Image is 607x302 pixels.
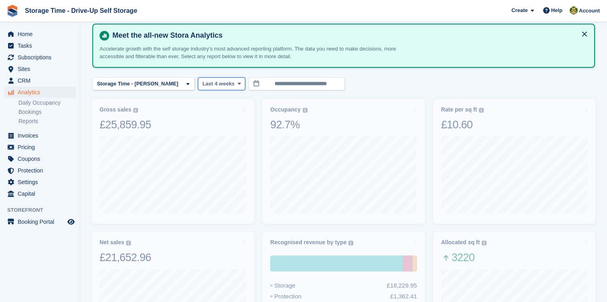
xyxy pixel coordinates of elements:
span: Capital [18,188,66,199]
span: Coupons [18,153,66,164]
a: Daily Occupancy [18,99,76,107]
a: menu [4,87,76,98]
span: Settings [18,176,66,188]
span: Tasks [18,40,66,51]
a: menu [4,176,76,188]
a: menu [4,216,76,227]
span: Create [511,6,528,14]
span: CRM [18,75,66,86]
span: Home [18,28,66,40]
a: menu [4,165,76,176]
a: menu [4,75,76,86]
span: Sites [18,63,66,75]
a: menu [4,188,76,199]
a: menu [4,28,76,40]
a: menu [4,142,76,153]
span: Help [551,6,562,14]
a: menu [4,153,76,164]
a: menu [4,52,76,63]
span: Booking Portal [18,216,66,227]
img: stora-icon-8386f47178a22dfd0bd8f6a31ec36ba5ce8667c1dd55bd0f319d3a0aa187defe.svg [6,5,18,17]
a: Preview store [66,217,76,227]
span: Pricing [18,142,66,153]
a: menu [4,40,76,51]
span: Storefront [7,206,80,214]
p: Accelerate growth with the self storage industry's most advanced reporting platform. The data you... [100,45,401,61]
a: Bookings [18,108,76,116]
a: menu [4,130,76,141]
span: Analytics [18,87,66,98]
span: Protection [18,165,66,176]
a: Storage Time - Drive-Up Self Storage [22,4,141,17]
a: Reports [18,118,76,125]
a: menu [4,63,76,75]
h4: Meet the all-new Stora Analytics [109,31,588,40]
span: Account [579,7,600,15]
img: Zain Sarwar [570,6,578,14]
span: Subscriptions [18,52,66,63]
span: Invoices [18,130,66,141]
